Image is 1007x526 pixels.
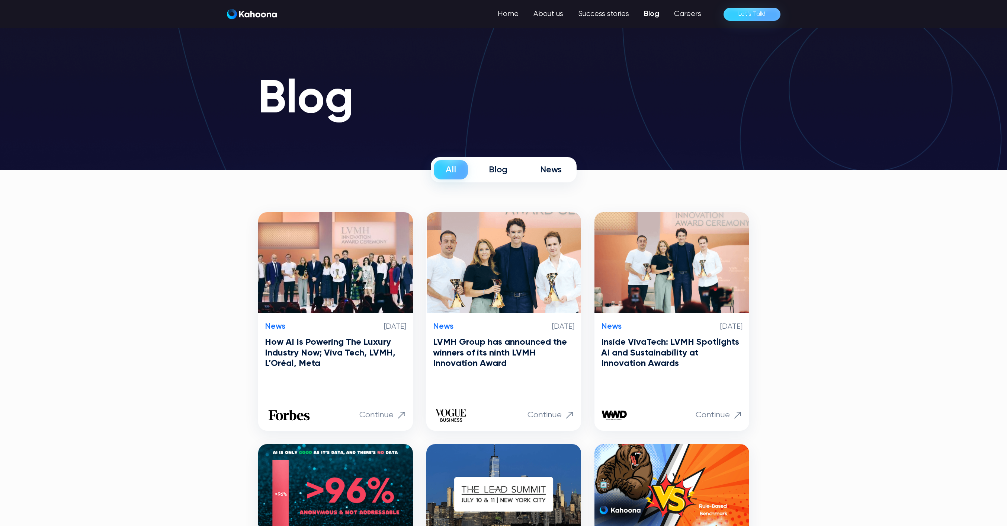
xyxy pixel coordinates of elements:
[724,8,780,21] a: Let’s Talk!
[227,9,277,20] a: home
[738,8,766,20] div: Let’s Talk!
[489,164,507,175] div: Blog
[265,337,406,369] h3: How AI Is Powering The Luxury Industry Now; Viva Tech, LVMH, L’Oréal, Meta
[446,164,456,175] div: All
[571,7,636,22] a: Success stories
[426,212,581,430] a: News[DATE]LVMH Group has announced the winners of its ninth LVMH Innovation AwardContinue
[258,212,413,430] a: News[DATE]How AI Is Powering The Luxury Industry Now; Viva Tech, LVMH, L’Oréal, MetaContinue
[720,322,743,331] p: [DATE]
[433,337,574,369] h3: LVMH Group has announced the winners of its ninth LVMH Innovation Award
[594,212,749,430] a: News[DATE]Inside VivaTech: LVMH Spotlights AI and Sustainability at Innovation AwardsContinue
[601,337,743,369] h3: Inside VivaTech: LVMH Spotlights AI and Sustainability at Innovation Awards
[601,322,622,331] p: News
[667,7,709,22] a: Careers
[552,322,574,331] p: [DATE]
[540,164,562,175] div: News
[359,410,394,420] p: Continue
[527,410,562,420] p: Continue
[265,322,285,331] p: News
[490,7,526,22] a: Home
[384,322,406,331] p: [DATE]
[433,322,453,331] p: News
[526,7,571,22] a: About us
[696,410,730,420] p: Continue
[636,7,667,22] a: Blog
[258,74,749,125] h1: Blog
[227,9,277,19] img: Kahoona logo white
